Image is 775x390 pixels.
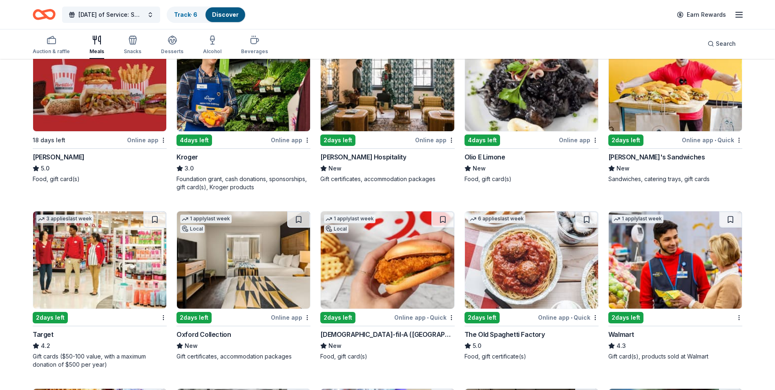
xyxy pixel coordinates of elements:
div: The Old Spaghetti Factory [465,329,545,339]
div: 2 days left [33,312,68,323]
a: Image for Walmart1 applylast week2days leftWalmart4.3Gift card(s), products sold at Walmart [608,211,742,361]
div: [PERSON_NAME]'s Sandwiches [608,152,705,162]
img: Image for The Old Spaghetti Factory [465,211,598,309]
div: Meals [89,48,104,55]
span: 4.3 [616,341,626,351]
div: Gift certificates, accommodation packages [320,175,454,183]
button: Track· 6Discover [167,7,246,23]
div: Local [324,225,348,233]
span: New [473,164,486,173]
span: New [185,341,198,351]
div: Kroger [176,152,198,162]
span: Search [716,39,736,49]
div: 2 days left [320,312,355,323]
div: Online app Quick [538,312,599,323]
img: Image for Chick-fil-A (Los Angeles) [321,211,454,309]
a: Discover [212,11,239,18]
div: 2 days left [465,312,500,323]
span: 4.2 [41,341,50,351]
div: Olio E Limone [465,152,505,162]
div: Online app Quick [682,135,742,145]
button: Snacks [124,32,141,59]
a: Image for Chick-fil-A (Los Angeles)1 applylast weekLocal2days leftOnline app•Quick[DEMOGRAPHIC_DA... [320,211,454,361]
div: 2 days left [608,312,643,323]
a: Image for Oxford Collection1 applylast weekLocal2days leftOnline appOxford CollectionNewGift cert... [176,211,310,361]
button: Search [701,36,742,52]
div: [PERSON_NAME] [33,152,85,162]
div: 1 apply last week [324,215,375,223]
span: New [616,164,630,173]
div: Food, gift card(s) [320,352,454,361]
div: Snacks [124,48,141,55]
div: 2 days left [608,134,643,146]
span: New [328,164,342,173]
span: • [427,314,429,321]
span: • [571,314,572,321]
div: Online app [271,135,310,145]
span: 5.0 [41,164,49,173]
a: Image for Portillo'sTop rated1 applylast week18 days leftOnline app[PERSON_NAME]5.0Food, gift car... [33,34,167,183]
div: Target [33,329,54,339]
div: [DEMOGRAPHIC_DATA]-fil-A ([GEOGRAPHIC_DATA]) [320,329,454,339]
div: Sandwiches, catering trays, gift cards [608,175,742,183]
div: 4 days left [176,134,212,146]
a: Image for Olio E LimoneLocal4days leftOnline appOlio E LimoneNewFood, gift card(s) [465,34,599,183]
button: Auction & raffle [33,32,70,59]
div: Online app [271,312,310,323]
div: Gift card(s), products sold at Walmart [608,352,742,361]
div: [PERSON_NAME] Hospitality [320,152,406,162]
img: Image for Oxford Collection [177,211,310,309]
a: Home [33,5,56,24]
div: Online app [415,135,455,145]
a: Image for Oliver Hospitality1 applylast weekLocal2days leftOnline app[PERSON_NAME] HospitalityNew... [320,34,454,183]
a: Image for Kroger4days leftOnline appKroger3.0Foundation grant, cash donations, sponsorships, gift... [176,34,310,191]
div: Desserts [161,48,183,55]
div: Local [180,225,205,233]
img: Image for Kroger [177,34,310,131]
span: 3.0 [185,164,194,173]
div: 6 applies last week [468,215,525,223]
div: Food, gift certificate(s) [465,352,599,361]
a: Image for The Old Spaghetti Factory6 applieslast week2days leftOnline app•QuickThe Old Spaghetti ... [465,211,599,361]
div: Oxford Collection [176,329,231,339]
div: 2 days left [176,312,212,323]
div: Food, gift card(s) [33,175,167,183]
button: [DATE] of Service: Sweet Dreams and Cozy Nights [62,7,160,23]
div: Auction & raffle [33,48,70,55]
button: Alcohol [203,32,221,59]
img: Image for Oliver Hospitality [321,34,454,131]
div: Walmart [608,329,634,339]
div: 1 apply last week [180,215,232,223]
div: Gift certificates, accommodation packages [176,352,310,361]
div: 2 days left [320,134,355,146]
span: New [328,341,342,351]
span: 5.0 [473,341,481,351]
span: [DATE] of Service: Sweet Dreams and Cozy Nights [78,10,144,20]
div: 4 days left [465,134,500,146]
div: Online app [127,135,167,145]
span: • [715,137,716,143]
div: Alcohol [203,48,221,55]
a: Earn Rewards [672,7,731,22]
div: Gift cards ($50-100 value, with a maximum donation of $500 per year) [33,352,167,369]
button: Meals [89,32,104,59]
a: Image for Target3 applieslast week2days leftTarget4.2Gift cards ($50-100 value, with a maximum do... [33,211,167,369]
div: Foundation grant, cash donations, sponsorships, gift card(s), Kroger products [176,175,310,191]
img: Image for Target [33,211,166,309]
div: Beverages [241,48,268,55]
img: Image for Walmart [609,211,742,309]
button: Desserts [161,32,183,59]
img: Image for Olio E Limone [465,34,598,131]
img: Image for Portillo's [33,34,166,131]
div: Online app Quick [394,312,455,323]
div: Online app [559,135,599,145]
img: Image for Ike's Sandwiches [609,34,742,131]
div: 18 days left [33,135,65,145]
div: 3 applies last week [36,215,94,223]
a: Track· 6 [174,11,197,18]
div: Food, gift card(s) [465,175,599,183]
div: 1 apply last week [612,215,663,223]
a: Image for Ike's Sandwiches1 applylast week2days leftOnline app•Quick[PERSON_NAME]'s SandwichesNew... [608,34,742,183]
button: Beverages [241,32,268,59]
